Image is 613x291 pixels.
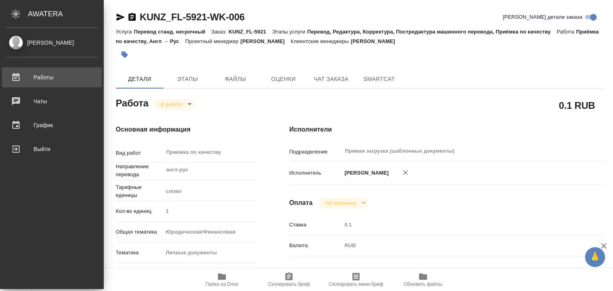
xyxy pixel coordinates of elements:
[140,12,245,22] a: KUNZ_FL-5921-WK-006
[163,185,257,198] div: слово
[360,74,398,84] span: SmartCat
[268,281,310,287] span: Скопировать бриф
[289,125,604,134] h4: Исполнители
[2,115,102,135] a: График
[6,95,98,107] div: Чаты
[585,247,605,267] button: 🙏
[588,249,602,265] span: 🙏
[163,205,257,217] input: Пустое поле
[319,198,368,208] div: В работе
[163,225,257,239] div: Юридическая/Финансовая
[116,95,148,110] h2: Работа
[289,198,313,208] h4: Оплата
[312,74,350,84] span: Чат заказа
[342,219,578,230] input: Пустое поле
[503,13,582,21] span: [PERSON_NAME] детали заказа
[28,6,104,22] div: AWATERA
[397,164,414,181] button: Удалить исполнителя
[328,281,383,287] span: Скопировать мини-бриф
[559,98,595,112] h2: 0.1 RUB
[185,38,240,44] p: Проектный менеджер
[229,29,272,35] p: KUNZ_FL-5921
[289,148,342,156] p: Подразделение
[291,38,351,44] p: Клиентские менеджеры
[116,46,133,63] button: Добавить тэг
[134,29,211,35] p: Перевод станд. несрочный
[216,74,255,84] span: Файлы
[2,139,102,159] a: Выйти
[121,74,159,84] span: Детали
[116,149,163,157] p: Вид работ
[264,74,303,84] span: Оценки
[6,38,98,47] div: [PERSON_NAME]
[240,38,291,44] p: [PERSON_NAME]
[211,29,228,35] p: Заказ:
[404,281,443,287] span: Обновить файлы
[163,246,257,260] div: Личные документы
[116,249,163,257] p: Тематика
[289,169,342,177] p: Исполнитель
[116,183,163,199] p: Тарифные единицы
[127,12,137,22] button: Скопировать ссылку
[116,207,163,215] p: Кол-во единиц
[206,281,238,287] span: Папка на Drive
[342,169,389,177] p: [PERSON_NAME]
[322,269,390,291] button: Скопировать мини-бриф
[6,71,98,83] div: Работы
[307,29,557,35] p: Перевод, Редактура, Корректура, Постредактура машинного перевода, Приёмка по качеству
[289,221,342,229] p: Ставка
[2,91,102,111] a: Чаты
[6,119,98,131] div: График
[390,269,457,291] button: Обновить файлы
[557,29,576,35] p: Работа
[168,74,207,84] span: Этапы
[158,101,185,108] button: В работе
[116,29,134,35] p: Услуга
[342,239,578,252] div: RUB
[2,67,102,87] a: Работы
[188,269,255,291] button: Папка на Drive
[272,29,307,35] p: Этапы услуги
[116,163,163,179] p: Направление перевода
[116,228,163,236] p: Общая тематика
[154,99,194,110] div: В работе
[116,12,125,22] button: Скопировать ссылку для ЯМессенджера
[323,200,358,206] button: Не оплачена
[255,269,322,291] button: Скопировать бриф
[351,38,401,44] p: [PERSON_NAME]
[289,242,342,250] p: Валюта
[116,125,257,134] h4: Основная информация
[6,143,98,155] div: Выйти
